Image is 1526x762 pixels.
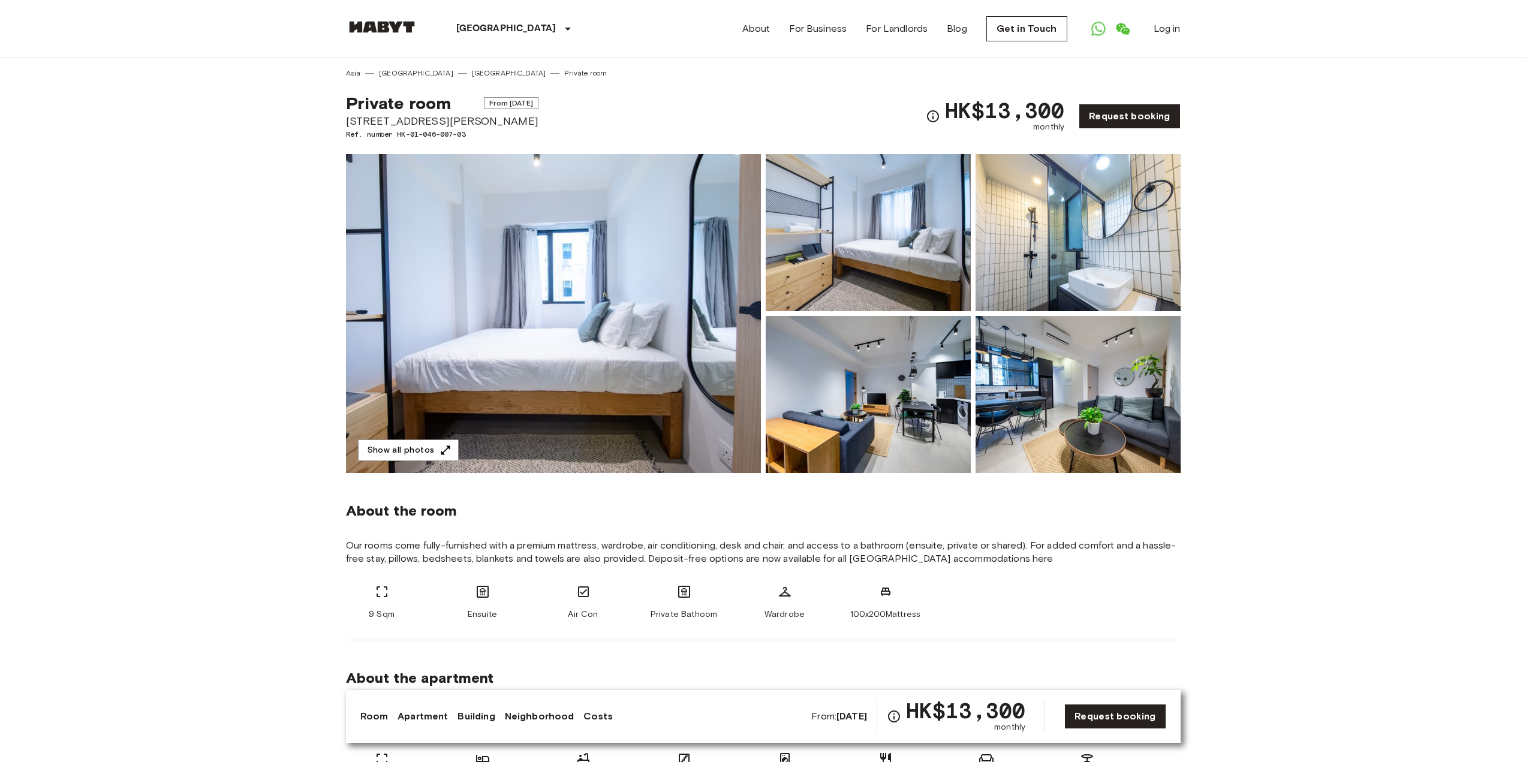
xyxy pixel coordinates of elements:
[472,68,546,79] a: [GEOGRAPHIC_DATA]
[346,669,494,687] span: About the apartment
[1064,704,1166,729] a: Request booking
[1110,17,1134,41] a: Open WeChat
[986,16,1067,41] a: Get in Touch
[369,609,395,621] span: 9 Sqm
[811,710,867,723] span: From:
[358,439,459,462] button: Show all photos
[360,709,389,724] a: Room
[651,609,717,621] span: Private Bathoom
[564,68,607,79] a: Private room
[346,93,452,113] span: Private room
[976,316,1181,473] img: Picture of unit HK-01-046-007-03
[505,709,574,724] a: Neighborhood
[742,22,770,36] a: About
[458,709,495,724] a: Building
[926,109,940,124] svg: Check cost overview for full price breakdown. Please note that discounts apply to new joiners onl...
[346,539,1181,565] span: Our rooms come fully-furnished with a premium mattress, wardrobe, air conditioning, desk and chai...
[346,502,1181,520] span: About the room
[766,316,971,473] img: Picture of unit HK-01-046-007-03
[945,100,1064,121] span: HK$13,300
[1086,17,1110,41] a: Open WhatsApp
[947,22,967,36] a: Blog
[836,710,867,722] b: [DATE]
[866,22,928,36] a: For Landlords
[789,22,847,36] a: For Business
[379,68,453,79] a: [GEOGRAPHIC_DATA]
[398,709,448,724] a: Apartment
[484,97,538,109] span: From [DATE]
[994,721,1025,733] span: monthly
[1079,104,1180,129] a: Request booking
[346,154,761,473] img: Marketing picture of unit HK-01-046-007-03
[346,113,538,129] span: [STREET_ADDRESS][PERSON_NAME]
[346,68,361,79] a: Asia
[887,709,901,724] svg: Check cost overview for full price breakdown. Please note that discounts apply to new joiners onl...
[456,22,556,36] p: [GEOGRAPHIC_DATA]
[346,21,418,33] img: Habyt
[764,609,805,621] span: Wardrobe
[850,609,920,621] span: 100x200Mattress
[583,709,613,724] a: Costs
[906,700,1025,721] span: HK$13,300
[568,609,598,621] span: Air Con
[1154,22,1181,36] a: Log in
[346,129,538,140] span: Ref. number HK-01-046-007-03
[1033,121,1064,133] span: monthly
[976,154,1181,311] img: Picture of unit HK-01-046-007-03
[766,154,971,311] img: Picture of unit HK-01-046-007-03
[468,609,497,621] span: Ensuite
